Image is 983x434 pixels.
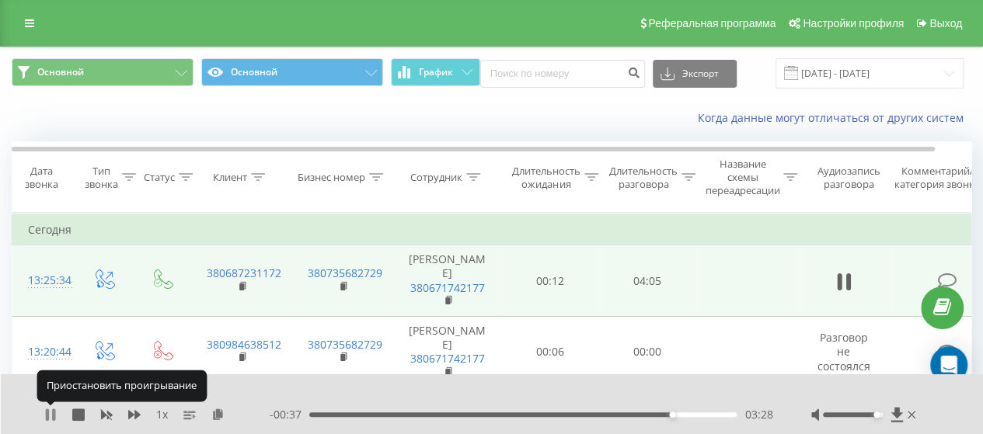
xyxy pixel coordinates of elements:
[648,17,776,30] span: Реферальная программа
[892,165,983,191] div: Комментарий/категория звонка
[705,158,779,197] div: Название схемы переадресации
[929,17,962,30] span: Выход
[810,165,886,191] div: Аудиозапись разговора
[599,317,696,388] td: 00:00
[308,266,382,280] a: 380735682729
[873,411,880,418] div: Accessibility label
[502,317,599,388] td: 00:06
[669,411,675,418] div: Accessibility label
[12,58,193,86] button: Основной
[156,407,168,422] span: 1 x
[930,346,967,384] div: Open Intercom Messenger
[37,66,84,78] span: Основной
[803,17,904,30] span: Настройки профиля
[391,58,480,86] button: График
[37,370,207,401] div: Приостановить проигрывание
[207,337,281,352] a: 380984638512
[298,171,365,184] div: Бизнес номер
[207,266,281,280] a: 380687231172
[201,58,383,86] button: Основной
[410,171,462,184] div: Сотрудник
[512,165,580,191] div: Длительность ожидания
[817,330,870,373] span: Разговор не состоялся
[12,165,70,191] div: Дата звонка
[410,280,485,295] a: 380671742177
[85,165,118,191] div: Тип звонка
[393,317,502,388] td: [PERSON_NAME]
[393,245,502,317] td: [PERSON_NAME]
[410,351,485,366] a: 380671742177
[653,60,737,88] button: Экспорт
[28,266,59,296] div: 13:25:34
[419,67,453,78] span: График
[270,407,309,422] span: - 00:37
[144,171,175,184] div: Статус
[213,171,247,184] div: Клиент
[744,407,772,422] span: 03:28
[698,110,971,125] a: Когда данные могут отличаться от других систем
[480,60,645,88] input: Поиск по номеру
[28,337,59,367] div: 13:20:44
[308,337,382,352] a: 380735682729
[599,245,696,317] td: 04:05
[502,245,599,317] td: 00:12
[609,165,678,191] div: Длительность разговора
